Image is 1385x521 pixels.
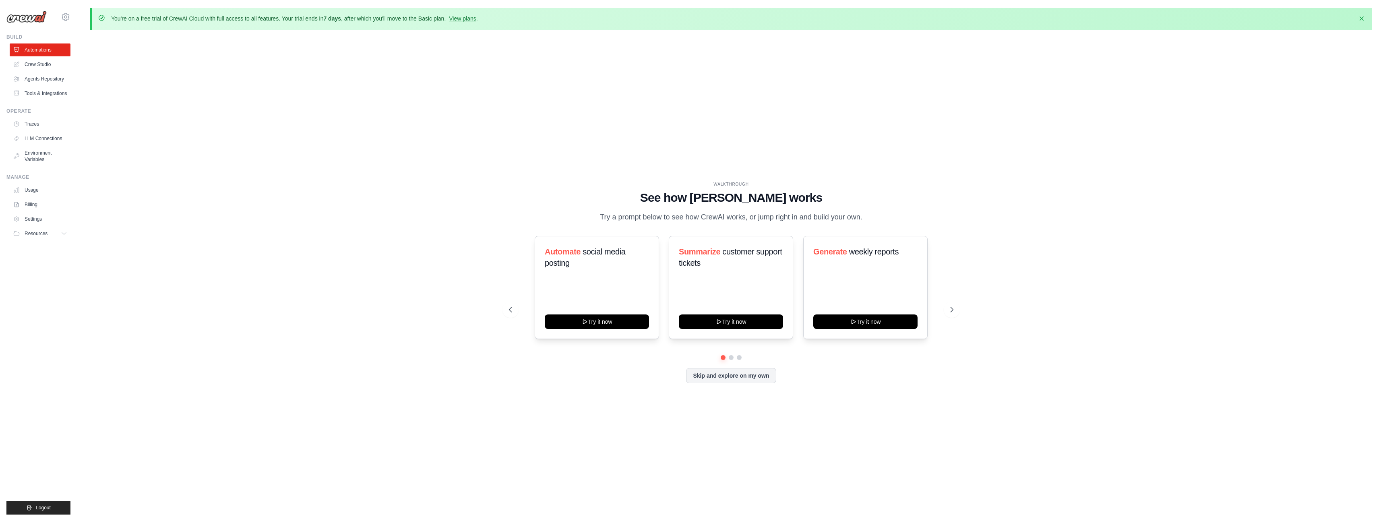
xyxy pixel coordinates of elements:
[10,87,70,100] a: Tools & Integrations
[545,247,626,267] span: social media posting
[679,314,783,329] button: Try it now
[545,314,649,329] button: Try it now
[10,118,70,130] a: Traces
[10,72,70,85] a: Agents Repository
[25,230,48,237] span: Resources
[813,314,918,329] button: Try it now
[596,211,866,223] p: Try a prompt below to see how CrewAI works, or jump right in and build your own.
[10,227,70,240] button: Resources
[10,147,70,166] a: Environment Variables
[36,504,51,511] span: Logout
[849,247,898,256] span: weekly reports
[545,247,581,256] span: Automate
[323,15,341,22] strong: 7 days
[6,501,70,515] button: Logout
[10,213,70,225] a: Settings
[6,11,47,23] img: Logo
[6,174,70,180] div: Manage
[10,58,70,71] a: Crew Studio
[449,15,476,22] a: View plans
[509,190,953,205] h1: See how [PERSON_NAME] works
[679,247,720,256] span: Summarize
[10,184,70,196] a: Usage
[686,368,776,383] button: Skip and explore on my own
[111,14,478,23] p: You're on a free trial of CrewAI Cloud with full access to all features. Your trial ends in , aft...
[10,198,70,211] a: Billing
[6,34,70,40] div: Build
[679,247,782,267] span: customer support tickets
[6,108,70,114] div: Operate
[10,43,70,56] a: Automations
[10,132,70,145] a: LLM Connections
[813,247,847,256] span: Generate
[509,181,953,187] div: WALKTHROUGH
